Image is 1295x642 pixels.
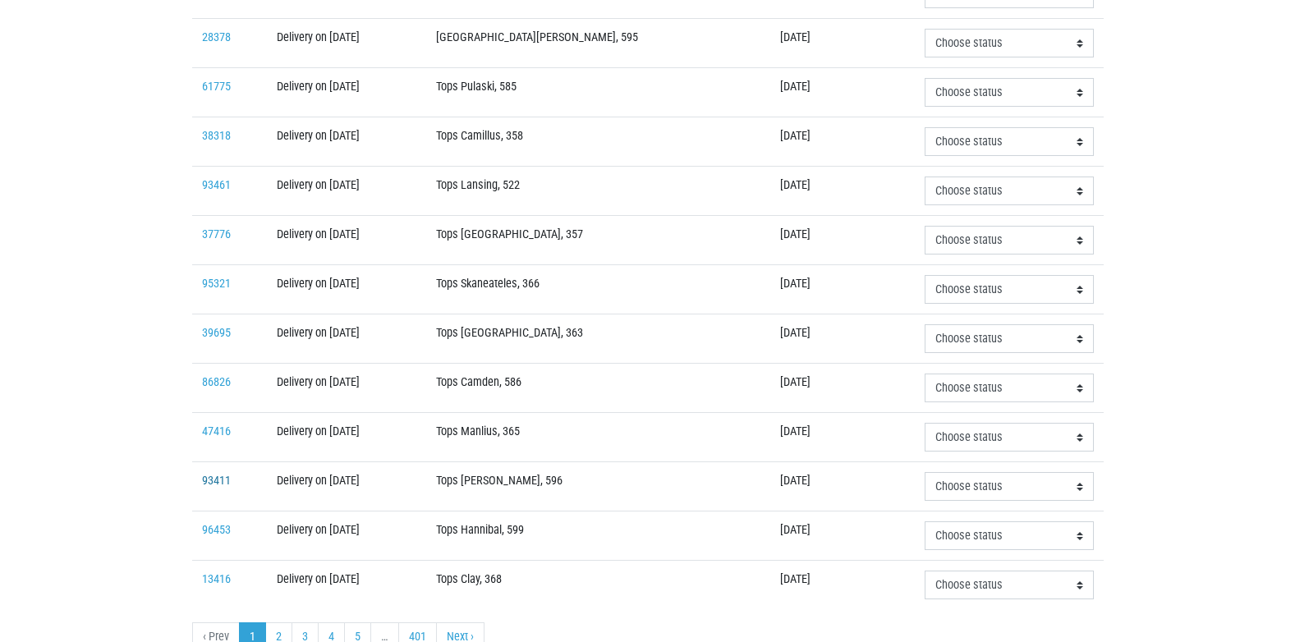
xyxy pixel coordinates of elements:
td: [DATE] [770,265,914,314]
a: 61775 [202,80,231,94]
td: Delivery on [DATE] [267,561,426,610]
td: [DATE] [770,19,914,68]
a: 28378 [202,30,231,44]
a: 93461 [202,178,231,192]
td: Delivery on [DATE] [267,117,426,167]
td: Delivery on [DATE] [267,265,426,314]
td: [DATE] [770,561,914,610]
td: Tops Pulaski, 585 [426,68,770,117]
a: 39695 [202,326,231,340]
td: Tops [GEOGRAPHIC_DATA], 363 [426,314,770,364]
td: [DATE] [770,167,914,216]
a: 47416 [202,424,231,438]
td: Delivery on [DATE] [267,364,426,413]
td: Tops Manlius, 365 [426,413,770,462]
td: Delivery on [DATE] [267,413,426,462]
td: Tops Lansing, 522 [426,167,770,216]
a: 86826 [202,375,231,389]
td: [DATE] [770,511,914,561]
td: Tops Camden, 586 [426,364,770,413]
td: Tops Hannibal, 599 [426,511,770,561]
td: [DATE] [770,314,914,364]
a: 37776 [202,227,231,241]
td: Tops Camillus, 358 [426,117,770,167]
a: 96453 [202,523,231,537]
td: Tops [PERSON_NAME], 596 [426,462,770,511]
td: [GEOGRAPHIC_DATA][PERSON_NAME], 595 [426,19,770,68]
td: Delivery on [DATE] [267,511,426,561]
td: [DATE] [770,364,914,413]
td: Tops Skaneateles, 366 [426,265,770,314]
a: 95321 [202,277,231,291]
a: 93411 [202,474,231,488]
a: 13416 [202,572,231,586]
td: [DATE] [770,216,914,265]
td: [DATE] [770,462,914,511]
td: Delivery on [DATE] [267,314,426,364]
td: [DATE] [770,68,914,117]
td: Delivery on [DATE] [267,167,426,216]
a: 38318 [202,129,231,143]
td: Delivery on [DATE] [267,216,426,265]
td: [DATE] [770,413,914,462]
td: Delivery on [DATE] [267,462,426,511]
td: [DATE] [770,117,914,167]
td: Tops [GEOGRAPHIC_DATA], 357 [426,216,770,265]
td: Delivery on [DATE] [267,19,426,68]
td: Tops Clay, 368 [426,561,770,610]
td: Delivery on [DATE] [267,68,426,117]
